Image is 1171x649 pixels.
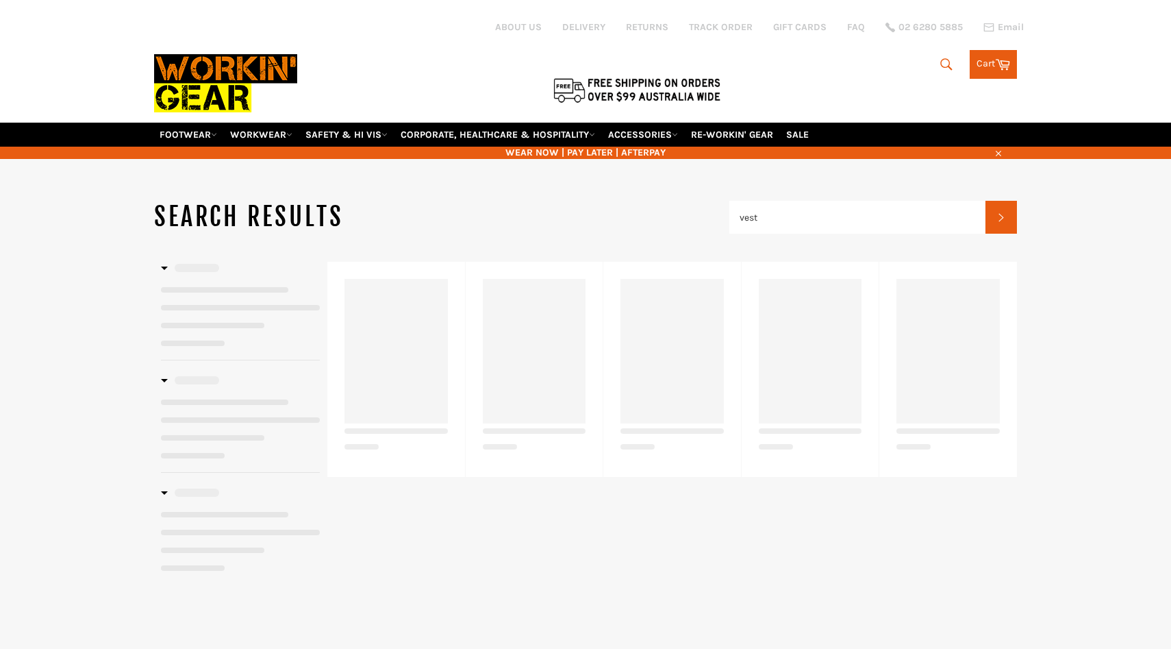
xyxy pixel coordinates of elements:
a: Cart [970,50,1017,79]
a: WORKWEAR [225,123,298,147]
input: Search [729,201,985,234]
a: SALE [781,123,814,147]
img: Flat $9.95 shipping Australia wide [551,75,722,104]
span: 02 6280 5885 [898,23,963,32]
a: RE-WORKIN' GEAR [685,123,779,147]
a: 02 6280 5885 [885,23,963,32]
span: Email [998,23,1024,32]
a: Email [983,22,1024,33]
a: ACCESSORIES [603,123,683,147]
a: CORPORATE, HEALTHCARE & HOSPITALITY [395,123,601,147]
a: TRACK ORDER [689,21,753,34]
a: RETURNS [626,21,668,34]
img: Workin Gear leaders in Workwear, Safety Boots, PPE, Uniforms. Australia's No.1 in Workwear [154,45,297,122]
a: FOOTWEAR [154,123,223,147]
h1: Search results [154,200,729,234]
a: SAFETY & HI VIS [300,123,393,147]
a: FAQ [847,21,865,34]
a: GIFT CARDS [773,21,827,34]
a: ABOUT US [495,21,542,34]
a: DELIVERY [562,21,605,34]
span: WEAR NOW | PAY LATER | AFTERPAY [154,146,1017,159]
